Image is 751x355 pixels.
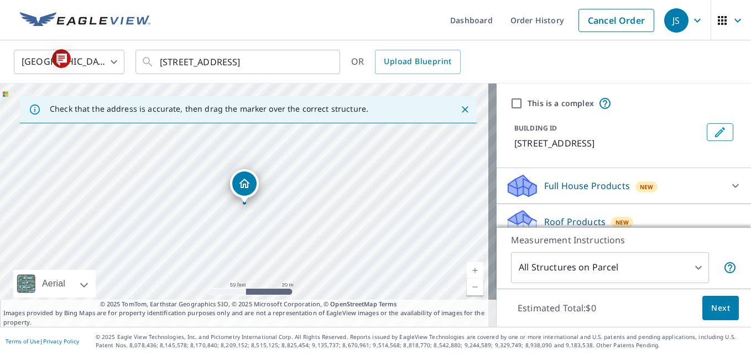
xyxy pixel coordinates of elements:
[544,215,606,228] p: Roof Products
[528,98,594,109] label: This is a complex
[640,182,654,191] span: New
[578,9,654,32] a: Cancel Order
[6,338,79,344] p: |
[96,333,745,349] p: © 2025 Eagle View Technologies, Inc. and Pictometry International Corp. All Rights Reserved. Repo...
[13,270,96,297] div: Aerial
[723,261,737,274] span: Your report will include each building or structure inside the parcel boundary. In some cases, du...
[6,337,40,345] a: Terms of Use
[458,102,472,117] button: Close
[100,300,397,309] span: © 2025 TomTom, Earthstar Geographics SIO, © 2025 Microsoft Corporation, ©
[230,169,259,203] div: Dropped pin, building 1, Residential property, 2811 W Atlanta Ave Wichita, KS 67217
[375,50,460,74] a: Upload Blueprint
[384,55,451,69] span: Upload Blueprint
[711,301,730,315] span: Next
[514,123,557,133] p: BUILDING ID
[467,279,483,295] a: Current Level 19, Zoom Out
[43,337,79,345] a: Privacy Policy
[514,137,702,150] p: [STREET_ADDRESS]
[505,173,742,199] div: Full House ProductsNew
[14,46,124,77] div: [GEOGRAPHIC_DATA]
[20,12,150,29] img: EV Logo
[616,218,629,227] span: New
[39,270,69,297] div: Aerial
[330,300,377,308] a: OpenStreetMap
[160,46,317,77] input: Search by address or latitude-longitude
[511,252,709,283] div: All Structures on Parcel
[379,300,397,308] a: Terms
[707,123,733,141] button: Edit building 1
[351,50,461,74] div: OR
[505,208,742,252] div: Roof ProductsNewRoof with Regular Delivery
[509,296,605,320] p: Estimated Total: $0
[664,8,689,33] div: JS
[544,179,630,192] p: Full House Products
[467,262,483,279] a: Current Level 19, Zoom In
[511,233,737,247] p: Measurement Instructions
[50,104,368,114] p: Check that the address is accurate, then drag the marker over the correct structure.
[702,296,739,321] button: Next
